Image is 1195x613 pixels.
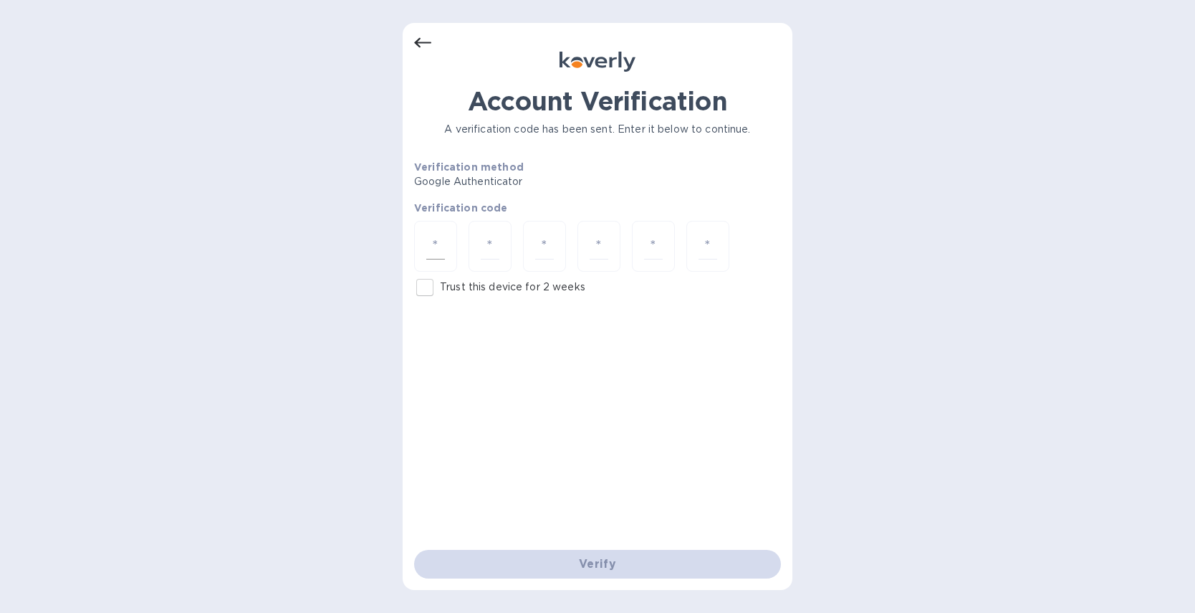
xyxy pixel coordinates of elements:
p: Trust this device for 2 weeks [440,280,585,295]
p: Verification code [414,201,781,215]
p: Google Authenticator [414,174,633,189]
b: Verification method [414,161,524,173]
h1: Account Verification [414,86,781,116]
p: A verification code has been sent. Enter it below to continue. [414,122,781,137]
